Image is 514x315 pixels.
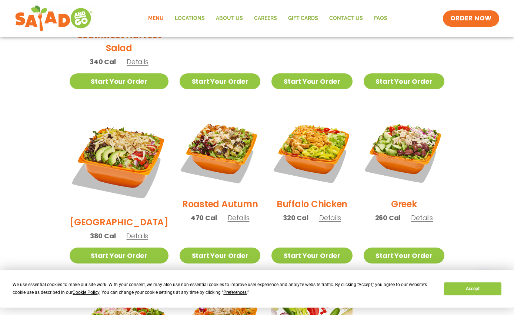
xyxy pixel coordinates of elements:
span: Details [319,213,341,222]
span: 320 Cal [283,213,308,223]
button: Accept [444,282,501,295]
span: Details [411,213,433,222]
a: Start Your Order [271,248,352,263]
h2: Greek [391,198,417,210]
span: 380 Cal [90,231,116,241]
span: Details [126,231,148,241]
span: ORDER NOW [450,14,492,23]
img: Product photo for Buffalo Chicken Salad [271,111,352,192]
span: 470 Cal [191,213,217,223]
h2: [GEOGRAPHIC_DATA] [70,216,168,229]
h2: Roasted Autumn [182,198,258,210]
h2: Southwest Harvest Salad [70,29,168,54]
img: Product photo for BBQ Ranch Salad [70,111,168,210]
span: Details [127,57,148,66]
span: 340 Cal [90,57,116,67]
span: Details [228,213,250,222]
a: Start Your Order [364,248,444,263]
span: Cookie Policy [73,290,99,295]
a: Careers [248,10,283,27]
h2: Buffalo Chicken [277,198,347,210]
img: Product photo for Roasted Autumn Salad [180,111,260,192]
a: Contact Us [324,10,368,27]
a: ORDER NOW [443,10,499,27]
a: About Us [210,10,248,27]
a: Locations [169,10,210,27]
span: 260 Cal [375,213,401,223]
div: We use essential cookies to make our site work. With your consent, we may also use non-essential ... [13,281,435,296]
span: Preferences [223,290,247,295]
a: Start Your Order [70,248,168,263]
a: FAQs [368,10,393,27]
a: Menu [143,10,169,27]
nav: Menu [143,10,393,27]
img: Product photo for Greek Salad [364,111,444,192]
a: Start Your Order [180,248,260,263]
a: Start Your Order [70,73,168,89]
a: Start Your Order [364,73,444,89]
a: Start Your Order [271,73,352,89]
a: GIFT CARDS [283,10,324,27]
a: Start Your Order [180,73,260,89]
img: new-SAG-logo-768×292 [15,4,93,33]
